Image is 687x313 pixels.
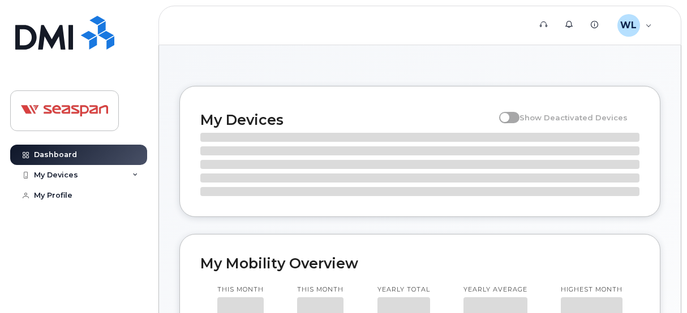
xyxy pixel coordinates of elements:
[217,285,264,294] p: This month
[200,111,493,128] h2: My Devices
[297,285,343,294] p: This month
[561,285,622,294] p: Highest month
[519,113,628,122] span: Show Deactivated Devices
[499,107,508,116] input: Show Deactivated Devices
[377,285,430,294] p: Yearly total
[200,255,639,272] h2: My Mobility Overview
[463,285,527,294] p: Yearly average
